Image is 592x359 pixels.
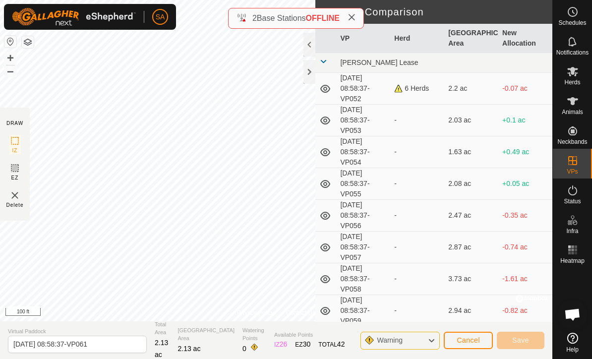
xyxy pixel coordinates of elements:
[336,24,390,53] th: VP
[336,295,390,327] td: [DATE] 08:58:37-VP059
[564,79,580,85] span: Herds
[558,299,588,329] div: Open chat
[498,73,552,105] td: -0.07 ac
[242,345,246,353] span: 0
[444,73,498,105] td: 2.2 ac
[306,14,340,22] span: OFFLINE
[337,340,345,348] span: 42
[237,308,274,317] a: Privacy Policy
[512,336,529,344] span: Save
[303,340,311,348] span: 30
[564,198,581,204] span: Status
[457,336,480,344] span: Cancel
[336,168,390,200] td: [DATE] 08:58:37-VP055
[4,36,16,48] button: Reset Map
[394,179,440,189] div: -
[394,210,440,221] div: -
[336,73,390,105] td: [DATE] 08:58:37-VP052
[444,105,498,136] td: 2.03 ac
[280,340,288,348] span: 26
[394,83,440,94] div: 6 Herds
[12,8,136,26] img: Gallagher Logo
[274,339,287,350] div: IZ
[553,329,592,357] a: Help
[4,52,16,64] button: +
[562,109,583,115] span: Animals
[336,263,390,295] td: [DATE] 08:58:37-VP058
[444,168,498,200] td: 2.08 ac
[567,169,578,175] span: VPs
[394,242,440,252] div: -
[274,331,345,339] span: Available Points
[498,105,552,136] td: +0.1 ac
[12,147,18,154] span: IZ
[286,308,315,317] a: Contact Us
[498,168,552,200] td: +0.05 ac
[22,36,34,48] button: Map Layers
[444,136,498,168] td: 1.63 ac
[4,65,16,77] button: –
[9,189,21,201] img: VP
[556,50,589,56] span: Notifications
[155,320,170,337] span: Total Area
[252,14,257,22] span: 2
[8,327,147,336] span: Virtual Paddock
[336,232,390,263] td: [DATE] 08:58:37-VP057
[557,139,587,145] span: Neckbands
[497,332,544,349] button: Save
[498,295,552,327] td: -0.82 ac
[11,174,19,181] span: EZ
[394,305,440,316] div: -
[295,339,310,350] div: EZ
[242,326,266,343] span: Watering Points
[498,24,552,53] th: New Allocation
[156,12,165,22] span: SA
[444,295,498,327] td: 2.94 ac
[178,326,235,343] span: [GEOGRAPHIC_DATA] Area
[444,232,498,263] td: 2.87 ac
[340,59,418,66] span: [PERSON_NAME] Lease
[394,147,440,157] div: -
[498,263,552,295] td: -1.61 ac
[6,201,24,209] span: Delete
[6,120,23,127] div: DRAW
[155,339,168,359] span: 2.13 ac
[321,6,552,18] h2: VP Area Comparison
[566,347,579,353] span: Help
[444,200,498,232] td: 2.47 ac
[390,24,444,53] th: Herd
[558,20,586,26] span: Schedules
[394,274,440,284] div: -
[377,336,403,344] span: Warning
[498,136,552,168] td: +0.49 ac
[336,200,390,232] td: [DATE] 08:58:37-VP056
[566,228,578,234] span: Infra
[444,24,498,53] th: [GEOGRAPHIC_DATA] Area
[257,14,306,22] span: Base Stations
[318,339,345,350] div: TOTAL
[178,345,200,353] span: 2.13 ac
[560,258,585,264] span: Heatmap
[336,136,390,168] td: [DATE] 08:58:37-VP054
[444,263,498,295] td: 3.73 ac
[444,332,493,349] button: Cancel
[498,200,552,232] td: -0.35 ac
[498,232,552,263] td: -0.74 ac
[394,115,440,125] div: -
[336,105,390,136] td: [DATE] 08:58:37-VP053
